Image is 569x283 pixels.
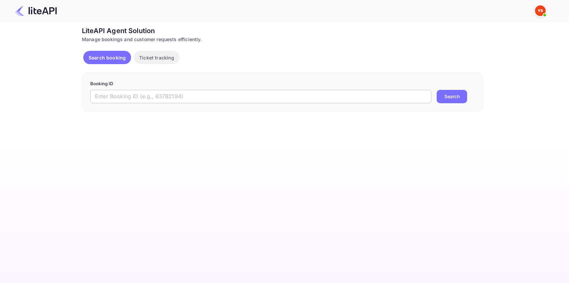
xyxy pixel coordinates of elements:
img: LiteAPI Logo [15,5,57,16]
div: LiteAPI Agent Solution [82,26,483,36]
div: Manage bookings and customer requests efficiently. [82,36,483,43]
p: Booking ID [90,81,475,87]
button: Search [437,90,467,103]
input: Enter Booking ID (e.g., 63782194) [90,90,431,103]
p: Search booking [89,54,126,61]
img: Yandex Support [535,5,546,16]
p: Ticket tracking [139,54,174,61]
